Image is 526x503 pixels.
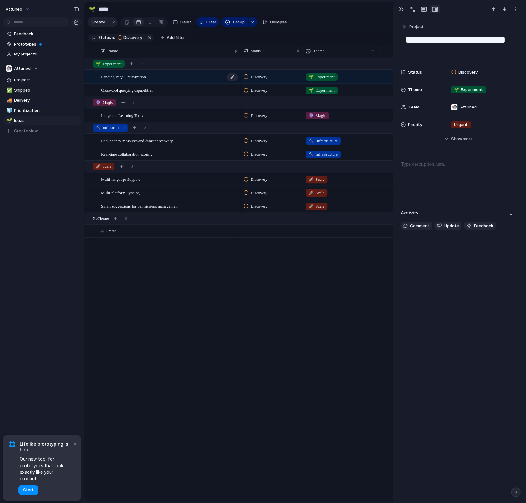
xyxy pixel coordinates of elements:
[251,113,267,119] span: Discovery
[206,19,216,25] span: Filter
[87,4,97,14] button: 🌱
[6,108,12,114] button: 🧊
[251,87,267,93] span: Discovery
[454,87,459,92] span: 🌱
[89,5,96,13] div: 🌱
[18,485,38,495] button: Start
[401,209,419,217] h2: Activity
[14,41,79,47] span: Prototypes
[14,31,79,37] span: Feedback
[123,35,142,41] span: Discovery
[101,73,146,80] span: Landing Page Optimization
[251,190,267,196] span: Discovery
[144,125,146,131] span: 2
[251,74,267,80] span: Discovery
[3,50,81,59] a: My projects
[3,29,81,39] a: Feedback
[251,203,267,209] span: Discovery
[196,17,219,27] button: Filter
[93,215,109,222] span: No Theme
[309,176,324,183] span: Scale
[14,77,79,83] span: Projects
[3,126,81,136] button: Create view
[101,202,178,209] span: Smart suggestions for permissions management
[14,117,79,124] span: Ideas
[132,99,134,106] span: 1
[251,176,267,183] span: Discovery
[3,96,81,105] div: 🚚Delivery
[309,138,314,143] span: 🔨
[96,61,122,67] span: Experiment
[180,19,191,25] span: Fields
[96,125,125,131] span: Infrastructure
[112,35,115,41] span: is
[309,113,314,118] span: 🔮
[463,136,473,142] span: more
[251,138,267,144] span: Discovery
[6,6,22,12] span: Attuned
[309,74,335,80] span: Experiment
[251,48,261,54] span: Status
[401,222,432,230] button: Comment
[6,117,12,124] button: 🌱
[313,48,324,54] span: Theme
[96,163,111,170] span: Scale
[96,61,101,66] span: 🌱
[7,117,11,124] div: 🌱
[408,69,422,75] span: Status
[3,106,81,115] a: 🧊Prioritization
[23,487,34,493] span: Start
[309,88,314,93] span: 🌱
[14,51,79,57] span: My projects
[96,125,101,130] span: 🔨
[20,456,72,482] span: Our new tool for prototypes that look exactly like your product.
[7,107,11,114] div: 🧊
[14,87,79,93] span: Shipped
[3,75,81,85] a: Projects
[7,97,11,104] div: 🚚
[101,175,140,183] span: Multi-language Support
[451,136,462,142] span: Show
[6,87,12,93] button: ✅
[408,104,419,110] span: Team
[309,204,314,208] span: 🚀
[7,87,11,94] div: ✅
[309,151,338,157] span: Infrastructure
[157,33,189,42] button: Add filter
[101,189,140,196] span: Multi-platform Syncing
[309,138,338,144] span: Infrastructure
[309,87,335,93] span: Experiment
[251,151,267,157] span: Discovery
[14,65,31,72] span: Attuned
[101,137,173,144] span: Redundancy measures and disaster recovery
[309,113,326,119] span: Magic
[141,61,143,67] span: 2
[454,87,483,93] span: Experiment
[408,87,422,93] span: Theme
[106,228,116,234] span: Create
[309,74,314,79] span: 🌱
[270,19,287,25] span: Collapse
[221,17,248,27] button: Group
[111,34,117,41] button: is
[309,152,314,156] span: 🔨
[108,48,118,54] span: Name
[408,122,422,128] span: Priority
[464,222,496,230] button: Feedback
[96,164,101,169] span: 🚀
[20,441,72,453] span: Lifelike prototyping is here
[116,34,146,41] button: Discovery
[3,64,81,73] button: Attuned
[91,19,105,25] span: Create
[309,190,314,195] span: 🚀
[233,19,245,25] span: Group
[96,99,113,106] span: Magic
[3,86,81,95] a: ✅Shipped
[170,17,194,27] button: Fields
[101,86,153,93] span: Cross-tool querying capabilities
[309,177,314,182] span: 🚀
[14,128,38,134] span: Create view
[71,440,79,448] button: Dismiss
[474,223,493,229] span: Feedback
